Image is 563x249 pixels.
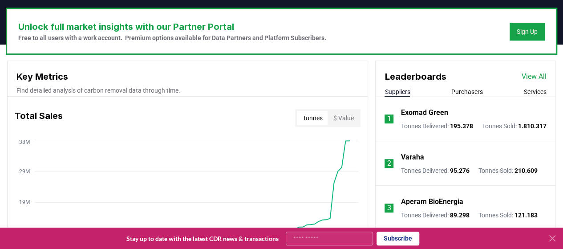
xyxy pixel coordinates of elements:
[387,203,391,213] p: 3
[15,109,63,127] h3: Total Sales
[522,71,547,82] a: View All
[514,167,537,174] span: 210.609
[451,87,483,96] button: Purchasers
[510,23,545,41] button: Sign Up
[19,168,30,174] tspan: 29M
[385,70,446,83] h3: Leaderboards
[328,111,359,125] button: $ Value
[517,27,538,36] a: Sign Up
[18,33,326,42] p: Free to all users with a work account. Premium options available for Data Partners and Platform S...
[401,122,473,131] p: Tonnes Delivered :
[387,158,391,169] p: 2
[401,107,448,118] a: Exomad Green
[19,199,30,205] tspan: 19M
[16,86,359,95] p: Find detailed analysis of carbon removal data through time.
[18,20,326,33] h3: Unlock full market insights with our Partner Portal
[16,70,359,83] h3: Key Metrics
[450,167,469,174] span: 95.276
[401,166,469,175] p: Tonnes Delivered :
[482,122,546,131] p: Tonnes Sold :
[514,212,537,219] span: 121.183
[401,152,424,163] a: Varaha
[478,211,537,220] p: Tonnes Sold :
[478,166,537,175] p: Tonnes Sold :
[450,212,469,219] span: 89.298
[385,87,410,96] button: Suppliers
[297,111,328,125] button: Tonnes
[19,139,30,145] tspan: 38M
[387,114,391,124] p: 1
[401,196,463,207] a: Aperam BioEnergia
[401,211,469,220] p: Tonnes Delivered :
[524,87,547,96] button: Services
[450,122,473,130] span: 195.378
[518,122,546,130] span: 1.810.317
